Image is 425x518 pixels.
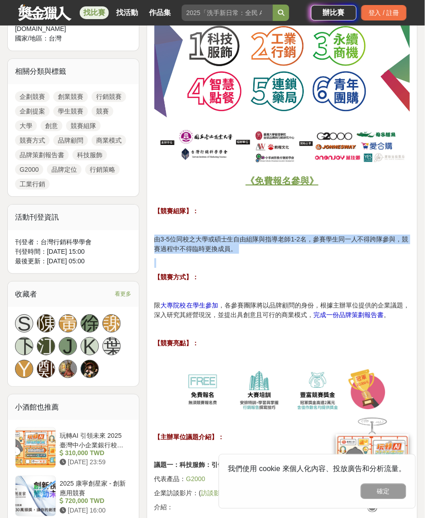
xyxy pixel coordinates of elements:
[246,176,318,186] u: 《免費報名參與》
[80,6,109,19] a: 找比賽
[15,164,43,175] a: G2000
[154,433,225,441] strong: 【主辦單位議題介紹】：
[182,5,273,21] input: 2025「洗手新日常：全民 ALL IN」洗手歌全台徵選
[15,337,33,355] a: 下
[15,256,132,266] div: 最後更新： [DATE] 05:00
[314,311,384,318] span: 完成一份品牌策劃報告書
[15,427,132,468] a: 玩轉AI 引領未來 2025臺灣中小企業銀行校園金融科技創意挑戰賽 310,000 TWD [DATE] 23:59
[49,35,61,42] span: 台灣
[60,448,128,458] div: 310,000 TWD
[102,337,121,355] a: 葉
[115,289,132,299] span: 看更多
[81,360,99,378] a: Avatar
[336,435,409,495] img: d2146d9a-e6f6-4337-9592-8cefde37ba6b.png
[15,237,132,247] div: 刊登者： 台灣行銷科學學會
[92,135,126,146] a: 商業模式
[81,314,99,333] a: 徐
[92,106,113,117] a: 競賽
[8,205,139,230] div: 活動刊登資訊
[15,290,37,298] span: 收藏者
[161,302,218,309] span: 大專院校在學生參加
[59,314,77,333] a: 黃
[53,91,88,102] a: 創業競賽
[228,465,406,473] span: 我們使用 cookie 來個人化內容、投放廣告和分析流量。
[113,6,142,19] a: 找活動
[154,475,410,484] p: 代表產品：
[186,476,205,483] a: G2000
[59,337,77,355] a: J
[92,91,126,102] a: 行銷競賽
[37,360,55,378] a: 鄭
[15,135,50,146] a: 競賽方式
[246,178,318,185] a: 《免費報名參與》
[60,479,128,497] div: 2025 康寧創星家 - 創新應用競賽
[72,149,107,160] a: 科技服飾
[154,462,276,469] strong: 議題一：科技服飾：引領G2000未來新勢力
[81,360,98,378] img: Avatar
[41,120,62,131] a: 創意
[60,497,128,506] div: 720,000 TWD
[201,490,226,497] a: 訪談影片
[361,5,407,21] div: 登入 / 註冊
[15,35,49,42] span: 國家/地區：
[53,135,88,146] a: 品牌顧問
[15,179,50,190] a: 工業行銷
[37,337,55,355] a: 江
[60,431,128,448] div: 玩轉AI 引領未來 2025臺灣中小企業銀行校園金融科技創意挑戰賽
[47,164,82,175] a: 品牌定位
[8,395,139,420] div: 小酒館也推薦
[311,5,357,21] a: 辦比賽
[60,506,128,516] div: [DATE] 16:00
[15,120,37,131] a: 大學
[15,149,69,160] a: 品牌策劃報告書
[15,360,33,378] a: Y
[8,59,139,84] div: 相關分類與標籤
[15,476,132,517] a: 2025 康寧創星家 - 創新應用競賽 720,000 TWD [DATE] 16:00
[154,273,199,281] strong: 【競賽方式】：
[15,91,50,102] a: 企劃競賽
[85,164,120,175] a: 行銷策略
[60,458,128,467] div: [DATE] 23:59
[102,314,121,333] a: 謝
[154,489,410,498] p: 企業訪談影片：( )
[59,360,77,378] img: Avatar
[154,339,199,347] strong: 【競賽亮點】：
[15,314,33,333] a: S
[37,314,55,333] a: 陳
[66,120,101,131] a: 競賽組隊
[15,247,132,256] div: 刊登時間： [DATE] 15:00
[154,301,410,320] p: 限 ，各參賽團隊將以品牌顧問的身份，根據主辦單位提供的企業議題，深入研究其經營現況，並提出具創意且可行的商業模式， 。
[154,207,199,215] strong: 【競賽組隊】：
[154,235,410,254] p: 由3-5位同校之大學或碩士生自由組隊與指導老師1-2名，參賽學生同一人不得跨隊參與，競賽過程中不得臨時更換成員。
[81,337,99,355] a: K
[361,484,406,499] button: 確定
[15,106,50,117] a: 企劃提案
[154,503,410,513] p: 介紹：
[53,106,88,117] a: 學生競賽
[145,6,174,19] a: 作品集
